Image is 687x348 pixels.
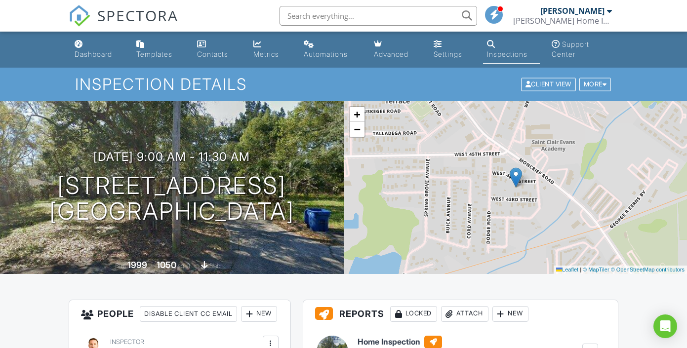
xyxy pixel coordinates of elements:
div: Dashboard [75,50,112,58]
a: Inspections [483,36,540,64]
a: Settings [430,36,475,64]
div: New [492,306,528,322]
a: Dashboard [71,36,124,64]
div: Attach [441,306,488,322]
a: Contacts [193,36,242,64]
div: Client View [521,78,576,91]
a: Zoom in [350,107,364,122]
img: Marker [510,167,522,188]
a: Support Center [548,36,616,64]
span: SPECTORA [97,5,178,26]
span: Built [115,262,126,270]
h1: Inspection Details [75,76,612,93]
div: Metrics [253,50,279,58]
div: [PERSON_NAME] [540,6,605,16]
div: DeFurio Home Inspection [513,16,612,26]
div: More [579,78,611,91]
h3: [DATE] 9:00 am - 11:30 am [93,150,250,163]
a: Templates [132,36,185,64]
h3: People [69,300,290,328]
div: Support Center [552,40,589,58]
span: − [354,123,360,135]
input: Search everything... [280,6,477,26]
a: © MapTiler [583,267,609,272]
div: Advanced [374,50,408,58]
h1: [STREET_ADDRESS] [GEOGRAPHIC_DATA] [49,173,294,225]
div: Disable Client CC Email [140,306,237,322]
a: SPECTORA [69,13,178,34]
h3: Reports [303,300,618,328]
span: sq. ft. [178,262,192,270]
div: Automations [304,50,348,58]
div: Open Intercom Messenger [653,314,677,338]
div: Inspections [487,50,527,58]
div: Locked [390,306,437,322]
a: Client View [520,80,578,87]
a: Metrics [249,36,292,64]
span: | [580,267,581,272]
a: Automations (Basic) [300,36,362,64]
div: New [241,306,277,322]
a: Advanced [370,36,422,64]
a: © OpenStreetMap contributors [611,267,685,272]
div: Contacts [197,50,228,58]
div: 1050 [157,260,176,270]
span: Inspector [110,338,144,346]
div: Settings [434,50,462,58]
div: 1999 [127,260,147,270]
img: The Best Home Inspection Software - Spectora [69,5,90,27]
span: slab [209,262,220,270]
div: Templates [136,50,172,58]
a: Leaflet [556,267,578,272]
a: Zoom out [350,122,364,137]
span: + [354,108,360,120]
